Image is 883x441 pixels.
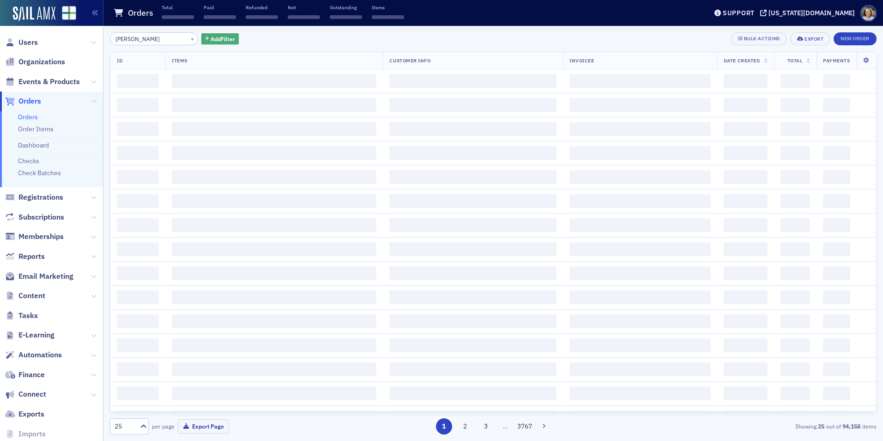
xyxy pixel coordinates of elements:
span: ‌ [569,122,711,136]
span: ‌ [724,98,768,112]
a: Check Batches [18,169,61,177]
span: ‌ [724,242,768,256]
button: [US_STATE][DOMAIN_NAME] [760,10,858,16]
span: ‌ [724,290,768,304]
span: Connect [18,389,46,399]
p: Paid [204,4,236,11]
span: ‌ [780,362,810,376]
span: ‌ [569,410,711,424]
span: ‌ [389,218,556,232]
span: Organizations [18,57,65,67]
span: ‌ [117,362,159,376]
span: ‌ [823,146,850,160]
span: ‌ [389,290,556,304]
span: ‌ [823,74,850,88]
span: ‌ [389,362,556,376]
span: ‌ [117,266,159,280]
span: ‌ [172,74,376,88]
span: ‌ [117,290,159,304]
a: Email Marketing [5,271,73,282]
span: ‌ [389,146,556,160]
span: Imports [18,429,46,439]
a: Connect [5,389,46,399]
span: ‌ [172,242,376,256]
span: Subscriptions [18,212,64,222]
span: ‌ [780,314,810,328]
a: Orders [5,96,41,106]
span: ‌ [172,146,376,160]
span: ‌ [372,15,404,19]
span: ‌ [569,362,711,376]
span: ‌ [724,362,768,376]
span: ‌ [117,218,159,232]
span: ‌ [172,314,376,328]
span: ‌ [780,290,810,304]
span: ‌ [569,146,711,160]
a: Automations [5,350,62,360]
span: ‌ [569,194,711,208]
a: Subscriptions [5,212,64,222]
span: ‌ [780,74,810,88]
a: Content [5,291,45,301]
span: Payments [823,57,850,64]
a: Memberships [5,232,64,242]
span: Events & Products [18,77,80,87]
span: ‌ [172,338,376,352]
span: ‌ [724,338,768,352]
span: ‌ [724,386,768,400]
span: ‌ [724,266,768,280]
span: ‌ [780,266,810,280]
span: Registrations [18,192,63,202]
button: New Order [834,32,877,45]
span: E-Learning [18,330,54,340]
span: ‌ [172,386,376,400]
div: Showing out of items [628,422,877,430]
div: 25 [115,422,135,431]
span: ‌ [389,410,556,424]
a: SailAMX [13,6,55,21]
div: [US_STATE][DOMAIN_NAME] [768,9,855,17]
div: Support [723,9,755,17]
span: ID [117,57,122,64]
span: ‌ [823,266,850,280]
span: ‌ [724,410,768,424]
span: Date Created [724,57,760,64]
a: Reports [5,251,45,262]
a: Organizations [5,57,65,67]
span: ‌ [288,15,320,19]
label: per page [152,422,175,430]
span: ‌ [823,386,850,400]
a: Exports [5,409,44,419]
span: Tasks [18,311,38,321]
span: ‌ [389,194,556,208]
span: Items [172,57,187,64]
a: Events & Products [5,77,80,87]
a: Imports [5,429,46,439]
span: ‌ [823,218,850,232]
button: AddFilter [201,33,239,45]
span: ‌ [117,170,159,184]
span: ‌ [117,194,159,208]
span: ‌ [823,242,850,256]
span: Exports [18,409,44,419]
a: E-Learning [5,330,54,340]
p: Items [372,4,404,11]
span: ‌ [724,146,768,160]
span: ‌ [117,314,159,328]
span: ‌ [117,386,159,400]
span: ‌ [569,338,711,352]
a: Order Items [18,125,54,133]
span: ‌ [823,98,850,112]
span: ‌ [172,266,376,280]
span: Finance [18,370,45,380]
span: ‌ [172,290,376,304]
img: SailAMX [62,6,76,20]
h1: Orders [128,7,153,18]
span: ‌ [117,410,159,424]
span: ‌ [172,410,376,424]
span: ‌ [569,314,711,328]
span: ‌ [823,170,850,184]
span: ‌ [172,170,376,184]
span: ‌ [389,74,556,88]
span: ‌ [780,338,810,352]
